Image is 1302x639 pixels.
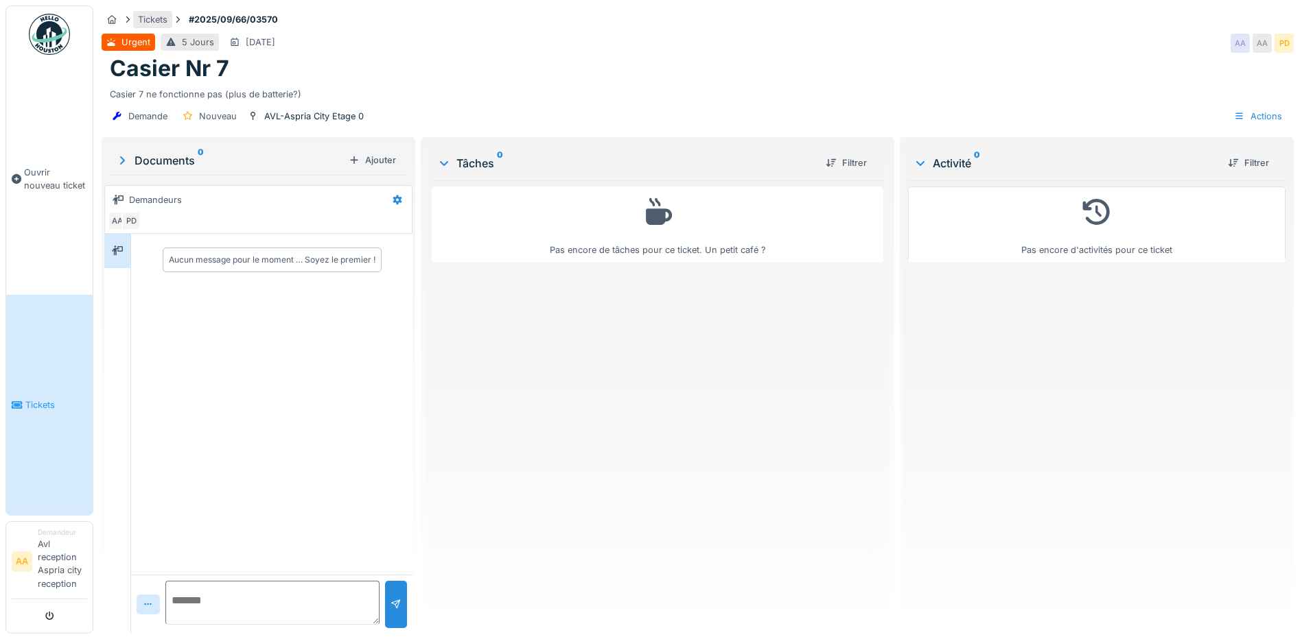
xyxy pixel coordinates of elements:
[914,155,1217,171] div: Activité
[110,56,229,82] h1: Casier Nr 7
[820,154,872,172] div: Filtrer
[121,36,150,49] div: Urgent
[199,110,237,123] div: Nouveau
[974,155,980,171] sup: 0
[246,36,275,49] div: [DATE]
[1275,34,1294,53] div: PD
[6,62,93,295] a: Ouvrir nouveau ticket
[1253,34,1272,53] div: AA
[343,151,402,169] div: Ajouter
[129,193,182,206] div: Demandeurs
[1228,106,1288,126] div: Actions
[198,152,204,169] sup: 0
[108,211,127,230] div: AA
[1231,34,1250,53] div: AA
[128,110,167,123] div: Demande
[182,36,214,49] div: 5 Jours
[38,527,87,596] li: Avl reception Aspria city reception
[6,295,93,514] a: Tickets
[437,155,815,171] div: Tâches
[441,193,874,256] div: Pas encore de tâches pour ce ticket. Un petit café ?
[29,14,70,55] img: Badge_color-CXgf-gQk.svg
[12,551,32,572] li: AA
[24,166,87,192] span: Ouvrir nouveau ticket
[25,398,87,411] span: Tickets
[115,152,343,169] div: Documents
[1222,154,1275,172] div: Filtrer
[121,211,141,230] div: PD
[12,527,87,599] a: AA DemandeurAvl reception Aspria city reception
[110,82,1286,101] div: Casier 7 ne fonctionne pas (plus de batterie?)
[138,13,167,26] div: Tickets
[264,110,364,123] div: AVL-Aspria City Etage 0
[169,254,375,266] div: Aucun message pour le moment … Soyez le premier !
[497,155,503,171] sup: 0
[38,527,87,538] div: Demandeur
[917,193,1277,256] div: Pas encore d'activités pour ce ticket
[183,13,283,26] strong: #2025/09/66/03570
